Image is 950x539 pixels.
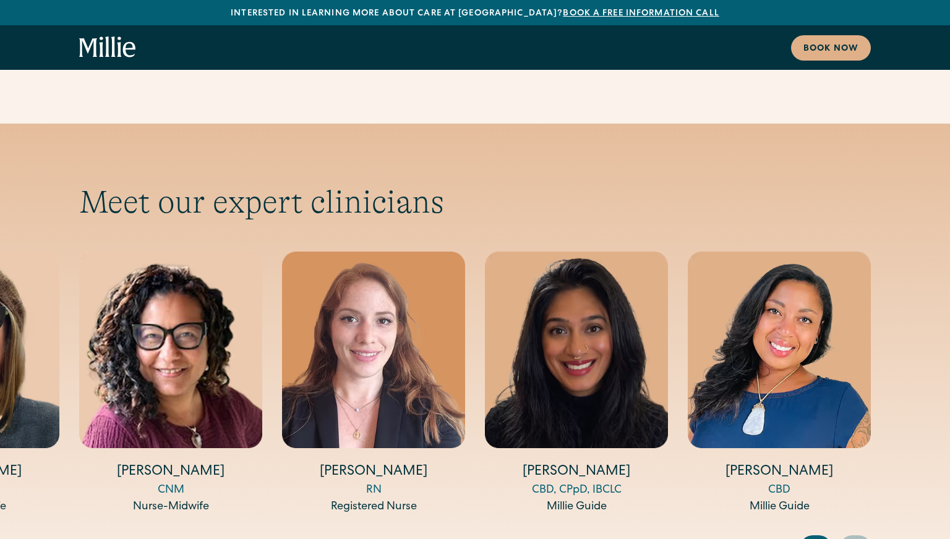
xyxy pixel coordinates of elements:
div: Millie Guide [688,499,871,516]
div: 11 / 14 [79,252,262,516]
div: CBD [688,482,871,499]
a: home [79,36,136,59]
div: Millie Guide [485,499,668,516]
div: 13 / 14 [485,252,668,516]
a: Book a free information call [563,9,719,18]
div: Book now [803,43,858,56]
h4: [PERSON_NAME] [485,463,668,482]
h4: [PERSON_NAME] [688,463,871,482]
div: RN [282,482,465,499]
h4: [PERSON_NAME] [79,463,262,482]
div: CBD, CPpD, IBCLC [485,482,668,499]
div: 14 / 14 [688,252,871,516]
div: Nurse-Midwife [79,499,262,516]
div: CNM [79,482,262,499]
h4: [PERSON_NAME] [282,463,465,482]
h2: Meet our expert clinicians [79,183,871,221]
a: Book now [791,35,871,61]
div: Registered Nurse [282,499,465,516]
div: 12 / 14 [282,252,465,516]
